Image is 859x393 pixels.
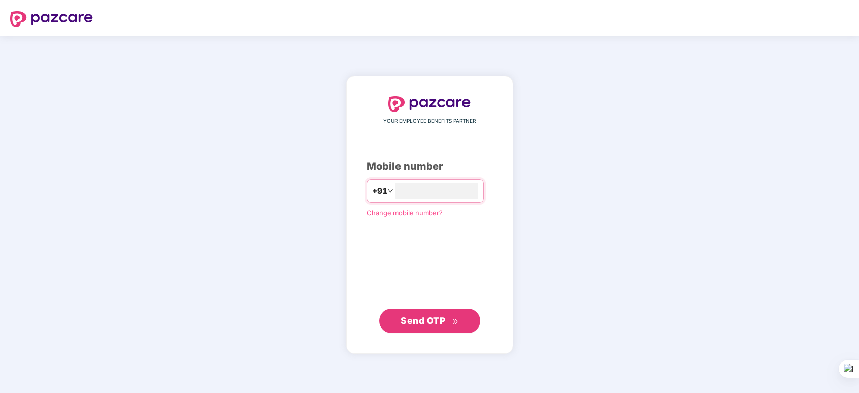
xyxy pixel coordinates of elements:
[387,188,393,194] span: down
[401,315,445,326] span: Send OTP
[452,318,458,325] span: double-right
[383,117,476,125] span: YOUR EMPLOYEE BENEFITS PARTNER
[388,96,471,112] img: logo
[367,159,493,174] div: Mobile number
[367,209,443,217] a: Change mobile number?
[379,309,480,333] button: Send OTPdouble-right
[10,11,93,27] img: logo
[372,185,387,198] span: +91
